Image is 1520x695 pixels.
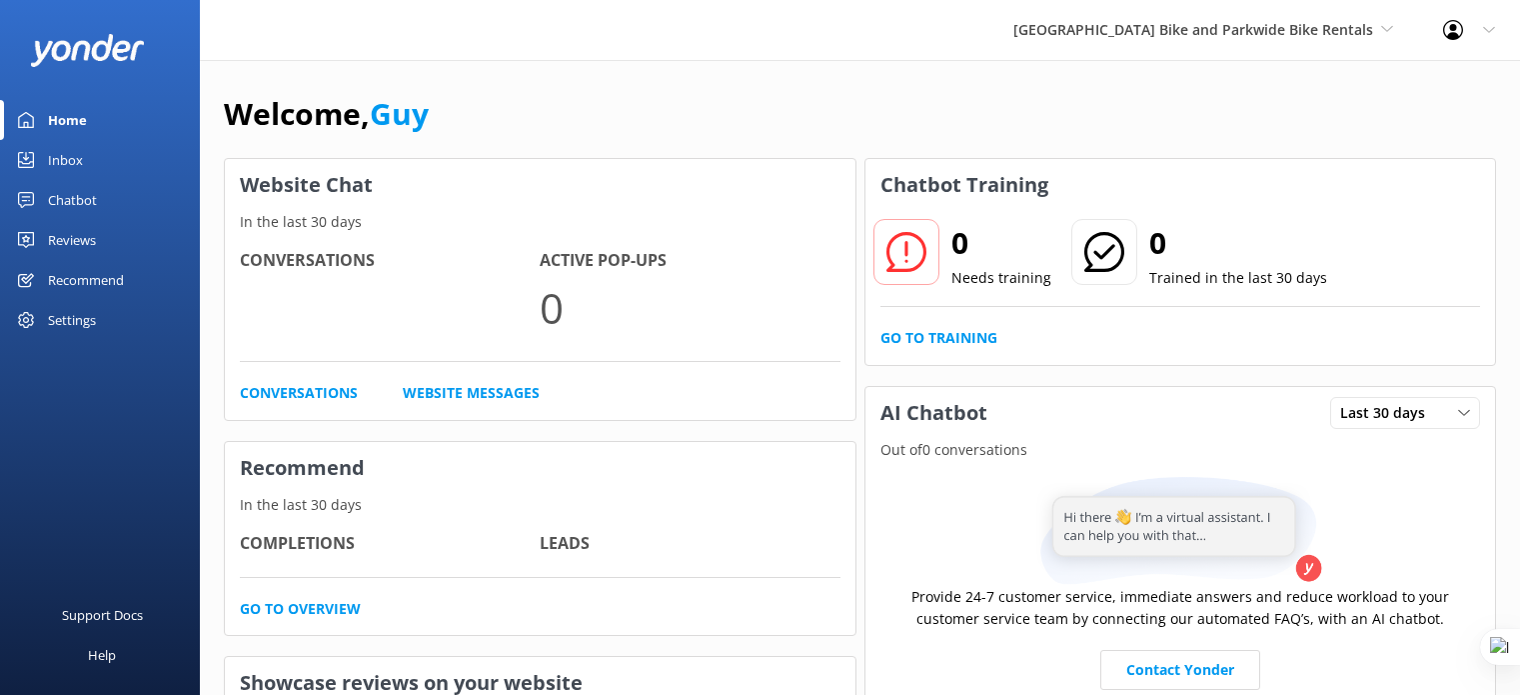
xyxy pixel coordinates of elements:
[540,531,839,557] h4: Leads
[225,159,855,211] h3: Website Chat
[48,260,124,300] div: Recommend
[240,382,358,404] a: Conversations
[865,159,1063,211] h3: Chatbot Training
[30,34,145,67] img: yonder-white-logo.png
[865,387,1002,439] h3: AI Chatbot
[48,100,87,140] div: Home
[880,586,1481,631] p: Provide 24-7 customer service, immediate answers and reduce workload to your customer service tea...
[88,635,116,675] div: Help
[540,248,839,274] h4: Active Pop-ups
[1035,477,1325,586] img: assistant...
[880,327,997,349] a: Go to Training
[224,90,429,138] h1: Welcome,
[403,382,540,404] a: Website Messages
[1013,20,1373,39] span: [GEOGRAPHIC_DATA] Bike and Parkwide Bike Rentals
[1149,267,1327,289] p: Trained in the last 30 days
[1100,650,1260,690] a: Contact Yonder
[370,93,429,134] a: Guy
[48,300,96,340] div: Settings
[865,439,1496,461] p: Out of 0 conversations
[951,219,1051,267] h2: 0
[540,274,839,341] p: 0
[62,595,143,635] div: Support Docs
[48,220,96,260] div: Reviews
[225,442,855,494] h3: Recommend
[951,267,1051,289] p: Needs training
[240,598,361,620] a: Go to overview
[240,531,540,557] h4: Completions
[225,211,855,233] p: In the last 30 days
[48,180,97,220] div: Chatbot
[1149,219,1327,267] h2: 0
[240,248,540,274] h4: Conversations
[1340,402,1437,424] span: Last 30 days
[225,494,855,516] p: In the last 30 days
[48,140,83,180] div: Inbox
